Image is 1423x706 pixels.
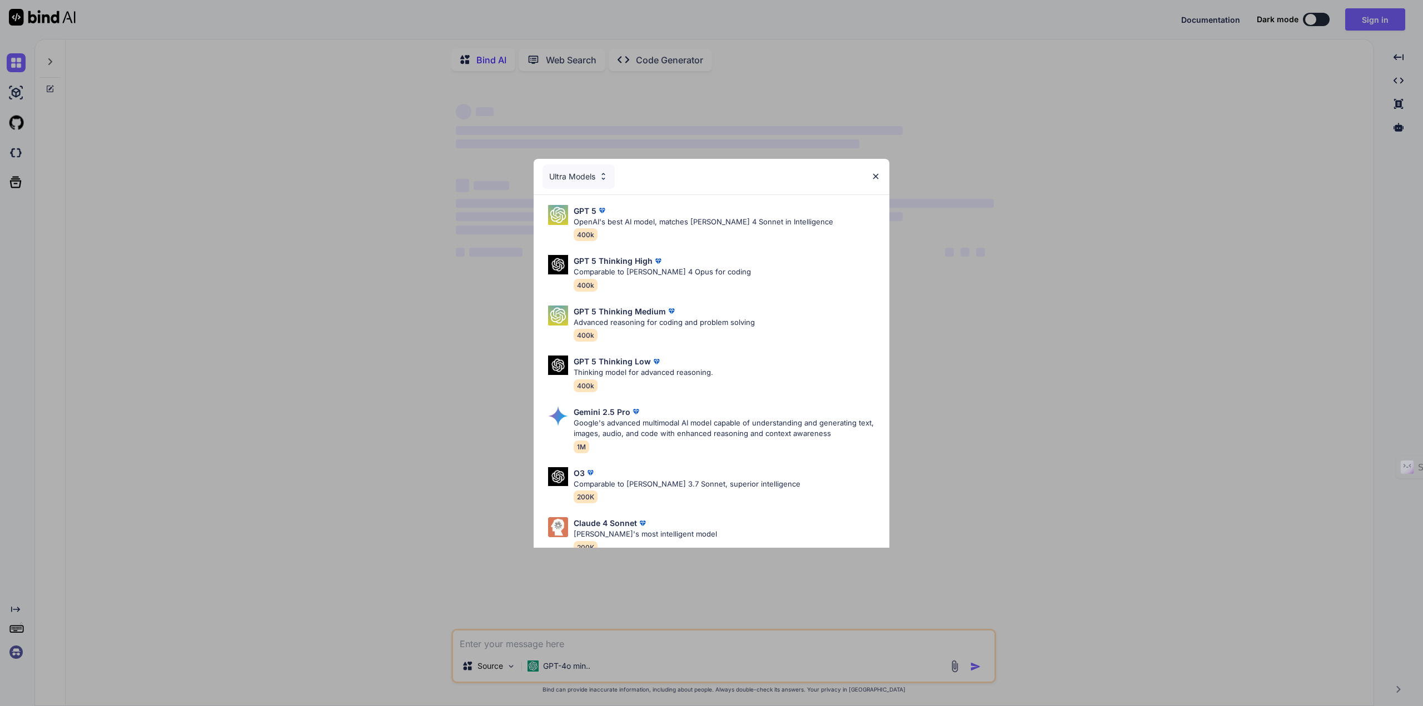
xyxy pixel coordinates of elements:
[871,172,880,181] img: close
[574,217,833,228] p: OpenAI's best AI model, matches [PERSON_NAME] 4 Sonnet in Intelligence
[574,306,666,317] p: GPT 5 Thinking Medium
[585,467,596,478] img: premium
[574,279,598,292] span: 400k
[666,306,677,317] img: premium
[574,267,751,278] p: Comparable to [PERSON_NAME] 4 Opus for coding
[574,418,880,439] p: Google's advanced multimodal AI model capable of understanding and generating text, images, audio...
[574,379,598,392] span: 400k
[548,306,568,326] img: Pick Models
[630,406,641,417] img: premium
[574,490,598,503] span: 200K
[574,317,755,328] p: Advanced reasoning for coding and problem solving
[574,406,630,418] p: Gemini 2.5 Pro
[548,205,568,225] img: Pick Models
[574,467,585,479] p: O3
[548,355,568,375] img: Pick Models
[548,467,568,487] img: Pick Models
[543,164,615,189] div: Ultra Models
[574,529,717,540] p: [PERSON_NAME]'s most intelligent model
[653,256,664,267] img: premium
[548,517,568,537] img: Pick Models
[599,172,608,181] img: Pick Models
[548,255,568,274] img: Pick Models
[596,205,608,216] img: premium
[548,406,568,426] img: Pick Models
[574,541,598,554] span: 200K
[574,355,651,367] p: GPT 5 Thinking Low
[651,356,662,367] img: premium
[574,479,800,490] p: Comparable to [PERSON_NAME] 3.7 Sonnet, superior intelligence
[574,228,598,241] span: 400k
[574,329,598,342] span: 400k
[574,255,653,267] p: GPT 5 Thinking High
[574,367,713,378] p: Thinking model for advanced reasoning.
[574,517,637,529] p: Claude 4 Sonnet
[574,440,589,453] span: 1M
[574,205,596,217] p: GPT 5
[637,518,648,529] img: premium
